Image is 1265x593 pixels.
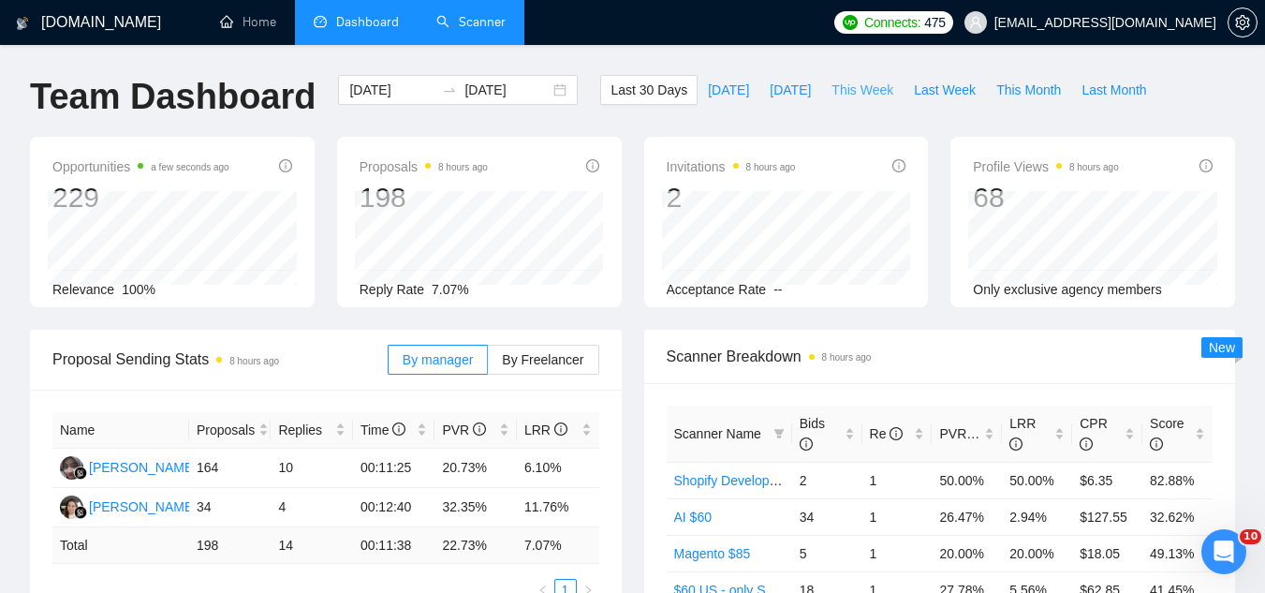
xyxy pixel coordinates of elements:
td: 00:11:25 [353,449,435,488]
button: Last 30 Days [600,75,698,105]
td: 7.07 % [517,527,599,564]
span: info-circle [392,423,405,436]
span: New [1209,340,1235,355]
td: 34 [792,498,862,535]
td: 20.73% [434,449,517,488]
td: 198 [189,527,272,564]
button: setting [1228,7,1258,37]
time: 8 hours ago [822,352,872,363]
td: Total [52,527,189,564]
td: 00:11:38 [353,527,435,564]
a: AI $60 [674,510,712,525]
td: 5 [792,535,862,571]
span: LRR [1009,416,1036,452]
button: [DATE] [698,75,759,105]
iframe: Intercom live chat [1201,529,1246,574]
span: Opportunities [52,156,229,178]
span: Last Week [914,80,976,100]
span: info-circle [473,423,486,436]
td: 32.35% [434,488,517,527]
span: 7.07% [432,282,469,297]
span: Proposals [197,420,255,440]
span: [DATE] [708,80,749,100]
td: 14 [271,527,353,564]
img: gigradar-bm.png [74,506,87,519]
a: Shopify Development $85 [674,473,824,488]
button: This Month [986,75,1071,105]
span: info-circle [1080,437,1093,451]
td: $127.55 [1072,498,1142,535]
span: Only exclusive agency members [973,282,1162,297]
span: info-circle [1199,159,1213,172]
a: NF[PERSON_NAME] Ayra [60,459,227,474]
td: 49.13% [1142,535,1213,571]
span: Acceptance Rate [667,282,767,297]
span: filter [770,420,788,448]
img: upwork-logo.png [843,15,858,30]
a: LA[PERSON_NAME] [60,498,197,513]
span: This Week [831,80,893,100]
span: Time [360,423,405,437]
td: 00:12:40 [353,488,435,527]
td: 20.00% [1002,535,1072,571]
span: By Freelancer [502,352,583,367]
td: 34 [189,488,272,527]
td: 50.00% [932,462,1002,498]
button: Last Week [904,75,986,105]
span: filter [773,428,785,439]
span: CPR [1080,416,1108,452]
input: End date [464,80,550,100]
td: 50.00% [1002,462,1072,498]
td: 1 [862,462,933,498]
img: logo [16,8,29,38]
span: to [442,82,457,97]
span: Last 30 Days [610,80,687,100]
td: 6.10% [517,449,599,488]
span: Replies [278,420,331,440]
span: This Month [996,80,1061,100]
span: [DATE] [770,80,811,100]
span: Profile Views [973,156,1119,178]
span: Scanner Name [674,426,761,441]
span: user [969,16,982,29]
time: a few seconds ago [151,162,228,172]
span: info-circle [890,427,903,440]
span: info-circle [1150,437,1163,451]
h1: Team Dashboard [30,75,316,119]
div: [PERSON_NAME] Ayra [89,457,227,478]
span: Last Month [1081,80,1146,100]
img: NF [60,456,83,480]
th: Proposals [189,412,272,449]
span: Invitations [667,156,796,178]
a: searchScanner [436,14,506,30]
span: Connects: [864,12,920,33]
span: setting [1228,15,1257,30]
td: $6.35 [1072,462,1142,498]
span: info-circle [279,159,292,172]
span: Dashboard [336,14,399,30]
span: info-circle [800,437,813,451]
th: Replies [271,412,353,449]
span: PVR [442,423,486,437]
td: 22.73 % [434,527,517,564]
img: gigradar-bm.png [74,467,87,480]
td: $18.05 [1072,535,1142,571]
span: Reply Rate [360,282,424,297]
span: By manager [403,352,473,367]
time: 8 hours ago [1069,162,1119,172]
a: Magento $85 [674,546,751,561]
td: 2 [792,462,862,498]
span: Scanner Breakdown [667,345,1214,368]
span: info-circle [586,159,599,172]
td: 32.62% [1142,498,1213,535]
td: 164 [189,449,272,488]
span: -- [773,282,782,297]
div: 198 [360,180,488,215]
a: setting [1228,15,1258,30]
td: 1 [862,498,933,535]
div: 68 [973,180,1119,215]
input: Start date [349,80,434,100]
div: 229 [52,180,229,215]
span: PVR [939,426,983,441]
img: LA [60,496,83,519]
